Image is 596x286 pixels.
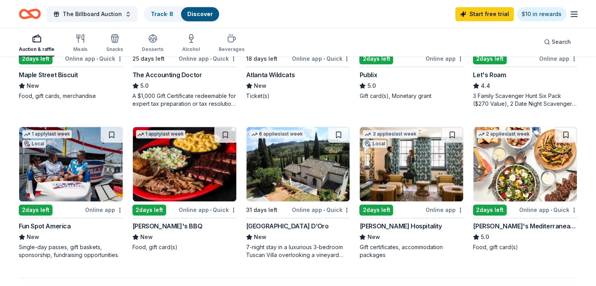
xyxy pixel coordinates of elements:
[132,221,202,231] div: [PERSON_NAME]'s BBQ
[367,81,375,91] span: 5.0
[473,53,507,64] div: 2 days left
[538,34,577,50] button: Search
[359,127,464,259] a: Image for Oliver Hospitality3 applieslast weekLocal2days leftOnline app[PERSON_NAME] HospitalityN...
[142,31,163,56] button: Desserts
[254,81,266,91] span: New
[363,130,418,138] div: 3 applies last week
[19,221,71,231] div: Fun Spot America
[219,31,245,56] button: Beverages
[359,92,464,100] div: Gift card(s), Monetary grant
[426,54,464,63] div: Online app
[182,46,200,52] div: Alcohol
[246,243,350,259] div: 7-night stay in a luxurious 3-bedroom Tuscan Villa overlooking a vineyard and the ancient walled ...
[187,11,213,17] a: Discover
[517,7,566,21] a: $10 in rewards
[292,205,350,215] div: Online app Quick
[323,56,325,62] span: •
[132,127,237,251] a: Image for Sonny's BBQ1 applylast week2days leftOnline app•Quick[PERSON_NAME]'s BBQNewFood, gift c...
[106,31,123,56] button: Snacks
[19,46,54,52] div: Auction & raffle
[22,140,46,148] div: Local
[132,54,165,63] div: 25 days left
[359,205,393,215] div: 2 days left
[219,46,245,52] div: Beverages
[481,232,489,242] span: 5.0
[359,70,377,80] div: Publix
[144,6,220,22] button: Track· 8Discover
[473,243,577,251] div: Food, gift card(s)
[136,130,185,138] div: 1 apply last week
[359,53,393,64] div: 2 days left
[426,205,464,215] div: Online app
[19,70,78,80] div: Maple Street Biscuit
[19,53,53,64] div: 2 days left
[85,205,123,215] div: Online app
[27,81,39,91] span: New
[254,232,266,242] span: New
[476,130,531,138] div: 2 applies last week
[363,140,386,148] div: Local
[19,5,41,23] a: Home
[132,92,237,108] div: A $1,000 Gift Certificate redeemable for expert tax preparation or tax resolution services—recipi...
[246,54,277,63] div: 18 days left
[96,56,98,62] span: •
[132,70,202,80] div: The Accounting Doctor
[22,130,72,138] div: 1 apply last week
[133,127,236,201] img: Image for Sonny's BBQ
[142,46,163,52] div: Desserts
[455,7,514,21] a: Start free trial
[47,6,138,22] button: The Billboard Auction
[179,54,237,63] div: Online app Quick
[551,207,552,213] span: •
[519,205,577,215] div: Online app Quick
[19,31,54,56] button: Auction & raffle
[246,205,277,215] div: 31 days left
[481,81,490,91] span: 4.4
[151,11,173,17] a: Track· 8
[473,221,577,231] div: [PERSON_NAME]'s Mediterranean Cafe
[246,92,350,100] div: Ticket(s)
[19,127,123,259] a: Image for Fun Spot America1 applylast weekLocal2days leftOnline appFun Spot AmericaNewSingle-day ...
[140,81,149,91] span: 5.0
[292,54,350,63] div: Online app Quick
[182,31,200,56] button: Alcohol
[539,54,577,63] div: Online app
[19,243,123,259] div: Single-day passes, gift baskets, sponsorship, fundraising opportunities.
[179,205,237,215] div: Online app Quick
[473,92,577,108] div: 3 Family Scavenger Hunt Six Pack ($270 Value), 2 Date Night Scavenger Hunt Two Pack ($130 Value)
[27,232,39,242] span: New
[323,207,325,213] span: •
[106,46,123,52] div: Snacks
[73,31,87,56] button: Meals
[246,127,350,259] a: Image for Villa Sogni D’Oro6 applieslast week31 days leftOnline app•Quick[GEOGRAPHIC_DATA] D’OroN...
[19,205,53,215] div: 2 days left
[19,92,123,100] div: Food, gift cards, merchandise
[246,70,295,80] div: Atlanta Wildcats
[140,232,153,242] span: New
[63,9,122,19] span: The Billboard Auction
[473,127,577,251] a: Image for Taziki's Mediterranean Cafe2 applieslast week2days leftOnline app•Quick[PERSON_NAME]'s ...
[246,221,329,231] div: [GEOGRAPHIC_DATA] D’Oro
[552,37,571,47] span: Search
[19,127,123,201] img: Image for Fun Spot America
[360,127,463,201] img: Image for Oliver Hospitality
[250,130,304,138] div: 6 applies last week
[359,243,464,259] div: Gift certificates, accommodation packages
[210,56,212,62] span: •
[210,207,212,213] span: •
[132,243,237,251] div: Food, gift card(s)
[73,46,87,52] div: Meals
[473,70,506,80] div: Let's Roam
[359,221,442,231] div: [PERSON_NAME] Hospitality
[367,232,380,242] span: New
[246,127,350,201] img: Image for Villa Sogni D’Oro
[473,127,577,201] img: Image for Taziki's Mediterranean Cafe
[132,205,166,215] div: 2 days left
[65,54,123,63] div: Online app Quick
[473,205,507,215] div: 2 days left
